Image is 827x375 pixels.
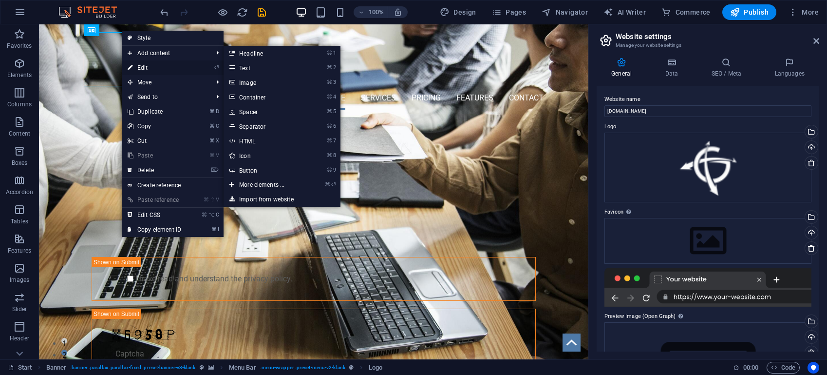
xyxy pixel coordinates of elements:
a: ⌘CCopy [122,119,187,134]
div: 61246267_686268765119992_644718960718748-T9NaPAwzu3lodwqYW-n5nQ.png [604,133,811,202]
h2: Website settings [616,32,819,41]
a: ⌘9Button [224,163,304,178]
p: Columns [7,100,32,108]
button: Pages [488,4,530,20]
span: AI Writer [603,7,646,17]
a: Click to cancel selection. Double-click to open Pages [8,362,32,374]
p: Slider [12,305,27,313]
i: Save (Ctrl+S) [256,7,267,18]
a: ⌘2Text [224,60,304,75]
a: Send to [122,90,209,104]
span: 00 00 [743,362,758,374]
i: ⌘ [327,138,332,144]
i: ⌘ [327,167,332,173]
i: ⌘ [209,138,215,144]
h6: 100% [368,6,384,18]
button: Code [767,362,800,374]
button: save [256,6,267,18]
i: ⌘ [202,212,207,218]
a: ⌘7HTML [224,134,304,148]
p: Elements [7,71,32,79]
i: ⌘ [325,181,330,188]
a: ⌘5Spacer [224,104,304,119]
i: ⌘ [204,197,209,203]
i: 9 [333,167,336,173]
a: ⏎Edit [122,60,187,75]
a: Create reference [122,178,224,193]
button: AI Writer [600,4,650,20]
button: reload [236,6,248,18]
label: Preview Image (Open Graph) [604,311,811,322]
i: 6 [333,123,336,129]
p: Features [8,247,31,255]
i: Undo: Website logo changed (Ctrl+Z) [159,7,170,18]
i: 2 [333,64,336,71]
i: Reload page [237,7,248,18]
h4: Data [650,58,696,78]
span: Design [440,7,476,17]
a: ⌘XCut [122,134,187,148]
button: Navigator [538,4,592,20]
i: ⌘ [209,123,215,129]
a: ⌘ICopy element ID [122,222,187,237]
i: ⌘ [209,152,215,158]
button: undo [158,6,170,18]
i: C [216,212,219,218]
button: 100% [354,6,388,18]
i: D [216,108,219,115]
i: V [216,197,219,203]
p: Favorites [7,42,32,50]
a: ⌘⏎More elements ... [224,178,304,192]
i: This element is a customizable preset [349,365,354,370]
h6: Session time [733,362,759,374]
span: Add content [122,46,209,60]
span: More [788,7,819,17]
span: Commerce [661,7,711,17]
a: ⌘DDuplicate [122,104,187,119]
p: Tables [11,217,28,225]
i: ⌘ [327,94,332,100]
i: 1 [333,50,336,56]
a: ⌦Delete [122,163,187,178]
i: This element is a customizable preset [200,365,204,370]
a: ⌘VPaste [122,148,187,163]
i: This element contains a background [208,365,214,370]
a: ⌘⌥CEdit CSS [122,208,187,222]
i: ⇧ [210,197,215,203]
img: Editor Logo [56,6,129,18]
span: Click to select. Double-click to edit [369,362,382,374]
a: ⌘3Image [224,75,304,90]
p: Images [10,276,30,284]
a: ⌘1Headline [224,46,304,60]
i: ⌘ [327,108,332,115]
i: 7 [333,138,336,144]
i: On resize automatically adjust zoom level to fit chosen device. [394,8,402,17]
i: ⌘ [327,64,332,71]
h4: SEO / Meta [696,58,760,78]
i: 5 [333,108,336,115]
nav: breadcrumb [46,362,383,374]
p: Boxes [12,159,28,167]
button: 2 [22,325,28,331]
i: X [216,138,219,144]
span: Click to select. Double-click to edit [229,362,256,374]
button: Usercentrics [808,362,819,374]
p: Header [10,335,29,342]
span: Pages [492,7,526,17]
a: ⌘8Icon [224,148,304,163]
label: Favicon [604,206,811,218]
label: Logo [604,121,811,133]
div: Select files from the file manager, stock photos, or upload file(s) [604,218,811,264]
i: ⌘ [327,79,332,85]
i: ⌘ [327,123,332,129]
span: Click to select. Double-click to edit [46,362,67,374]
i: ⌘ [209,108,215,115]
button: 1 [22,314,28,319]
a: ⌘6Separator [224,119,304,134]
h4: General [597,58,650,78]
a: ⌘4Container [224,90,304,104]
a: Import from website [224,192,340,207]
i: ⌦ [211,167,219,173]
i: 8 [333,152,336,158]
input: Name... [604,105,811,117]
